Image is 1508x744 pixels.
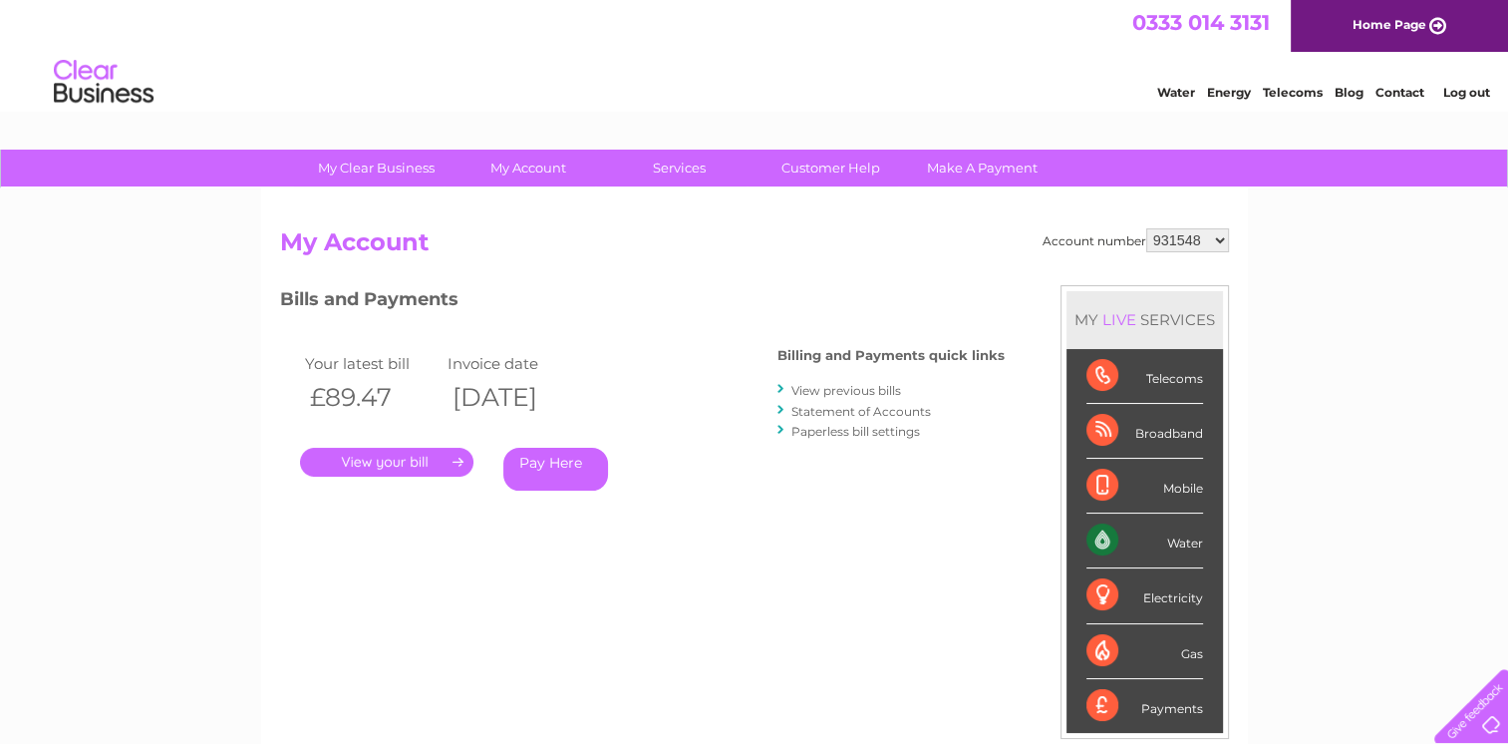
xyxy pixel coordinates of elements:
[1132,10,1270,35] a: 0333 014 3131
[791,404,931,419] a: Statement of Accounts
[53,52,154,113] img: logo.png
[1098,310,1140,329] div: LIVE
[791,424,920,439] a: Paperless bill settings
[1086,459,1203,514] div: Mobile
[1375,85,1424,100] a: Contact
[749,150,913,186] a: Customer Help
[1086,624,1203,679] div: Gas
[791,383,901,398] a: View previous bills
[900,150,1064,186] a: Make A Payment
[597,150,761,186] a: Services
[300,448,473,477] a: .
[280,285,1005,320] h3: Bills and Payments
[1263,85,1323,100] a: Telecoms
[446,150,610,186] a: My Account
[1207,85,1251,100] a: Energy
[1086,568,1203,623] div: Electricity
[1157,85,1195,100] a: Water
[1086,349,1203,404] div: Telecoms
[503,448,608,491] a: Pay Here
[443,350,586,377] td: Invoice date
[1335,85,1363,100] a: Blog
[300,350,444,377] td: Your latest bill
[284,11,1226,97] div: Clear Business is a trading name of Verastar Limited (registered in [GEOGRAPHIC_DATA] No. 3667643...
[294,150,458,186] a: My Clear Business
[280,228,1229,266] h2: My Account
[443,377,586,418] th: [DATE]
[300,377,444,418] th: £89.47
[1086,404,1203,459] div: Broadband
[1442,85,1489,100] a: Log out
[1086,514,1203,568] div: Water
[1066,291,1223,348] div: MY SERVICES
[1043,228,1229,252] div: Account number
[1086,679,1203,733] div: Payments
[777,348,1005,363] h4: Billing and Payments quick links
